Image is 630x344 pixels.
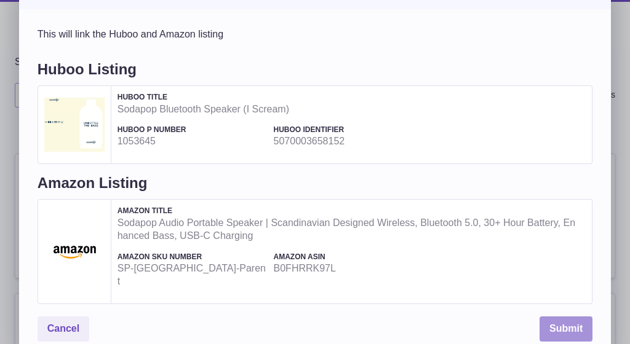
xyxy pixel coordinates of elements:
[118,216,580,243] strong: Sodapop Audio Portable Speaker | Scandinavian Designed Wireless, Bluetooth 5.0, 30+ Hour Battery,...
[38,60,593,85] h4: Huboo Listing
[118,103,580,116] strong: Sodapop Bluetooth Speaker (I Scream)
[38,28,593,41] div: This will link the Huboo and Amazon listing
[38,173,593,199] h4: Amazon Listing
[118,252,268,262] h4: Amazon SKU Number
[274,262,424,275] strong: B0FHRRK97L
[274,252,424,262] h4: Amazon ASIN
[118,125,268,135] h4: Huboo P number
[118,135,268,148] strong: 1053645
[540,316,592,342] button: Submit
[118,92,580,102] h4: Huboo Title
[44,244,105,259] img: Sodapop Audio Portable Speaker | Scandinavian Designed Wireless, Bluetooth 5.0, 30+ Hour Battery,...
[274,135,424,148] strong: 5070003658152
[274,125,424,135] h4: Huboo Identifier
[44,98,105,152] img: Sodapop Bluetooth Speaker (I Scream)
[118,206,580,216] h4: Amazon Title
[38,316,89,342] button: Cancel
[118,262,268,288] strong: SP-[GEOGRAPHIC_DATA]-Parent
